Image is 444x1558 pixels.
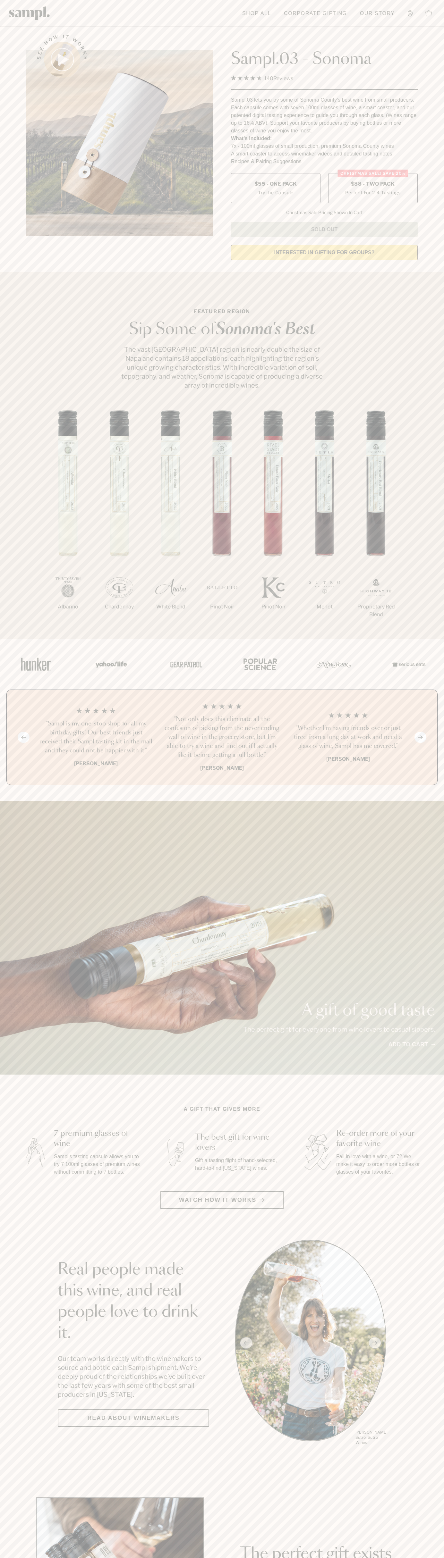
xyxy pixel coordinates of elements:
b: [PERSON_NAME] [200,765,244,771]
a: Add to cart [388,1040,435,1049]
span: $55 - One Pack [255,180,297,188]
span: $88 - Two Pack [351,180,395,188]
div: Sampl.03 lets you try some of Sonoma County's best wine from small producers. Each capsule comes ... [231,96,418,135]
h3: “Not only does this eliminate all the confusion of picking from the never ending wall of wine in ... [164,715,280,760]
li: 5 / 7 [248,410,299,631]
p: White Blend [145,603,196,611]
p: Fall in love with a wine, or 7? We make it easy to order more bottles or glasses of your favorites. [336,1153,423,1176]
a: interested in gifting for groups? [231,245,418,260]
p: Gift a tasting flight of hand-selected, hard-to-find [US_STATE] wines. [195,1157,282,1172]
span: 140 [264,75,273,81]
h2: Sip Some of [119,322,325,337]
p: Pinot Noir [248,603,299,611]
h3: 7 premium glasses of wine [54,1128,141,1149]
li: 1 / 7 [42,410,94,631]
h3: Re-order more of your favorite wine [336,1128,423,1149]
p: The vast [GEOGRAPHIC_DATA] region is nearly double the size of Napa and contains 18 appellations,... [119,345,325,390]
div: Christmas SALE! Save 20% [338,170,408,177]
img: Sampl logo [9,6,50,20]
h2: A gift that gives more [184,1105,260,1113]
li: 2 / 7 [94,410,145,631]
button: See how it works [44,42,80,78]
div: 140Reviews [231,74,293,83]
a: Read about Winemakers [58,1409,209,1427]
h3: “Sampl is my one-stop shop for all my birthday gifts! Our best friends just received their Sampl ... [38,719,154,755]
p: Albarino [42,603,94,611]
img: Artboard_5_7fdae55a-36fd-43f7-8bfd-f74a06a2878e_x450.png [166,650,204,678]
li: 6 / 7 [299,410,350,631]
button: Watch how it works [160,1191,284,1209]
p: Merlot [299,603,350,611]
p: Pinot Noir [196,603,248,611]
li: Christmas Sale Pricing Shown In Cart [283,210,366,215]
li: A smart coaster to access winemaker videos and detailed tasting notes. [231,150,418,158]
img: Artboard_4_28b4d326-c26e-48f9-9c80-911f17d6414e_x450.png [240,650,278,678]
button: Next slide [414,732,426,743]
a: Shop All [239,6,274,21]
p: The perfect gift for everyone from wine lovers to casual sippers. [243,1025,435,1034]
img: Artboard_3_0b291449-6e8c-4d07-b2c2-3f3601a19cd1_x450.png [314,650,353,678]
a: Corporate Gifting [281,6,350,21]
ul: carousel [235,1240,386,1446]
span: Reviews [273,75,293,81]
li: 7x - 100ml glasses of small production, premium Sonoma County wines [231,142,418,150]
li: Recipes & Pairing Suggestions [231,158,418,165]
img: Sampl.03 - Sonoma [26,50,213,236]
p: [PERSON_NAME] Sutro, Sutro Wines [355,1430,386,1445]
h1: Sampl.03 - Sonoma [231,50,418,69]
small: Try the Capsule [258,189,294,196]
li: 3 / 7 [145,410,196,631]
b: [PERSON_NAME] [326,756,370,762]
strong: What’s Included: [231,136,272,141]
b: [PERSON_NAME] [74,760,118,766]
p: Featured Region [119,308,325,315]
p: A gift of good taste [243,1003,435,1018]
img: Artboard_6_04f9a106-072f-468a-bdd7-f11783b05722_x450.png [91,650,130,678]
p: Chardonnay [94,603,145,611]
small: Perfect For 2-4 Tastings [345,189,400,196]
a: Our Story [357,6,398,21]
h2: Real people made this wine, and real people love to drink it. [58,1259,209,1344]
em: Sonoma's Best [216,322,315,337]
div: slide 1 [235,1240,386,1446]
p: Proprietary Red Blend [350,603,402,618]
img: Artboard_7_5b34974b-f019-449e-91fb-745f8d0877ee_x450.png [389,650,427,678]
img: Artboard_1_c8cd28af-0030-4af1-819c-248e302c7f06_x450.png [17,650,55,678]
li: 3 / 4 [290,703,406,772]
li: 4 / 7 [196,410,248,631]
button: Sold Out [231,222,418,237]
button: Previous slide [18,732,30,743]
h3: The best gift for wine lovers [195,1132,282,1153]
li: 2 / 4 [164,703,280,772]
li: 1 / 4 [38,703,154,772]
p: Our team works directly with the winemakers to source and bottle each Sampl shipment. We’re deepl... [58,1354,209,1399]
p: Sampl's tasting capsule allows you to try 7 100ml glasses of premium wines without committing to ... [54,1153,141,1176]
h3: “Whether I'm having friends over or just tired from a long day at work and need a glass of wine, ... [290,724,406,751]
li: 7 / 7 [350,410,402,639]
